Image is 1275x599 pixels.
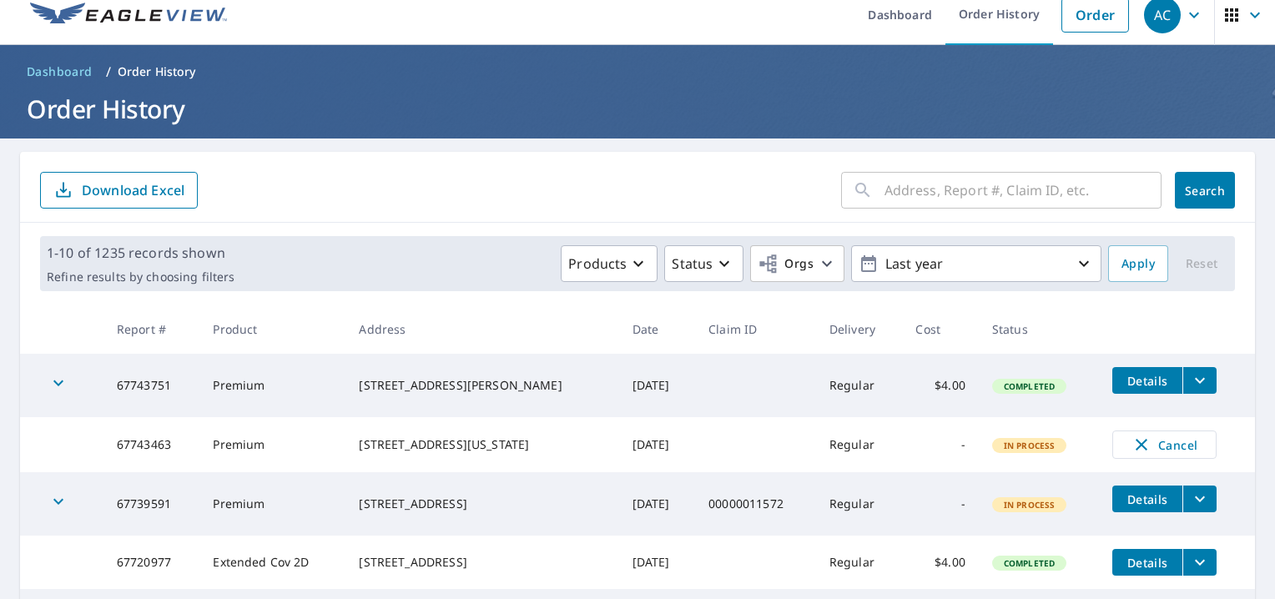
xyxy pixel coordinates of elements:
[979,305,1099,354] th: Status
[902,472,978,536] td: -
[40,172,198,209] button: Download Excel
[994,499,1066,511] span: In Process
[359,554,605,571] div: [STREET_ADDRESS]
[20,92,1255,126] h1: Order History
[20,58,99,85] a: Dashboard
[816,417,903,472] td: Regular
[359,377,605,394] div: [STREET_ADDRESS][PERSON_NAME]
[994,440,1066,451] span: In Process
[816,472,903,536] td: Regular
[902,354,978,417] td: $4.00
[568,254,627,274] p: Products
[103,417,200,472] td: 67743463
[695,472,816,536] td: 00000011572
[902,305,978,354] th: Cost
[199,417,345,472] td: Premium
[884,167,1162,214] input: Address, Report #, Claim ID, etc.
[1122,491,1172,507] span: Details
[994,557,1065,569] span: Completed
[345,305,618,354] th: Address
[1182,549,1217,576] button: filesDropdownBtn-67720977
[851,245,1101,282] button: Last year
[1112,486,1182,512] button: detailsBtn-67739591
[816,354,903,417] td: Regular
[672,254,713,274] p: Status
[879,249,1074,279] p: Last year
[103,354,200,417] td: 67743751
[82,181,184,199] p: Download Excel
[103,305,200,354] th: Report #
[994,380,1065,392] span: Completed
[199,354,345,417] td: Premium
[902,536,978,589] td: $4.00
[1121,254,1155,274] span: Apply
[103,472,200,536] td: 67739591
[816,305,903,354] th: Delivery
[619,472,695,536] td: [DATE]
[619,305,695,354] th: Date
[695,305,816,354] th: Claim ID
[1182,367,1217,394] button: filesDropdownBtn-67743751
[47,269,234,284] p: Refine results by choosing filters
[359,496,605,512] div: [STREET_ADDRESS]
[1188,183,1222,199] span: Search
[1182,486,1217,512] button: filesDropdownBtn-67739591
[619,536,695,589] td: [DATE]
[103,536,200,589] td: 67720977
[1108,245,1168,282] button: Apply
[118,63,196,80] p: Order History
[619,417,695,472] td: [DATE]
[561,245,658,282] button: Products
[47,243,234,263] p: 1-10 of 1235 records shown
[1112,367,1182,394] button: detailsBtn-67743751
[816,536,903,589] td: Regular
[199,472,345,536] td: Premium
[1130,435,1199,455] span: Cancel
[1122,373,1172,389] span: Details
[359,436,605,453] div: [STREET_ADDRESS][US_STATE]
[1112,549,1182,576] button: detailsBtn-67720977
[199,305,345,354] th: Product
[1122,555,1172,571] span: Details
[27,63,93,80] span: Dashboard
[619,354,695,417] td: [DATE]
[199,536,345,589] td: Extended Cov 2D
[664,245,743,282] button: Status
[750,245,844,282] button: Orgs
[902,417,978,472] td: -
[30,3,227,28] img: EV Logo
[1175,172,1235,209] button: Search
[758,254,814,274] span: Orgs
[20,58,1255,85] nav: breadcrumb
[1112,430,1217,459] button: Cancel
[106,62,111,82] li: /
